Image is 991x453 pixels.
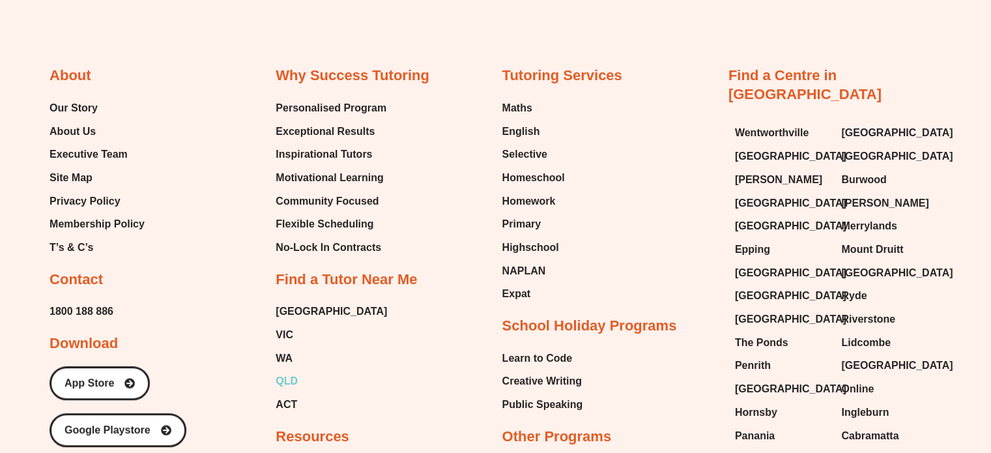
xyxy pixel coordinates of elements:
a: [GEOGRAPHIC_DATA] [276,302,387,321]
span: Mount Druitt [841,240,903,259]
span: About Us [50,122,96,141]
a: Ryde [841,286,935,306]
a: Google Playstore [50,413,186,447]
h2: Contact [50,270,103,289]
a: ACT [276,395,387,415]
span: Executive Team [50,145,128,164]
span: Primary [502,214,541,234]
a: Exceptional Results [276,122,386,141]
span: Epping [735,240,770,259]
span: [GEOGRAPHIC_DATA] [735,147,846,166]
span: Penrith [735,356,771,375]
span: [GEOGRAPHIC_DATA] [841,147,953,166]
span: Maths [502,98,532,118]
a: [GEOGRAPHIC_DATA] [841,123,935,143]
a: 1800 188 886 [50,302,113,321]
span: Homework [502,192,556,211]
span: [GEOGRAPHIC_DATA] [735,379,846,399]
a: [GEOGRAPHIC_DATA] [735,194,829,213]
h2: Tutoring Services [502,66,622,85]
span: Creative Writing [502,372,582,391]
h2: About [50,66,91,85]
span: Selective [502,145,547,164]
span: Motivational Learning [276,168,383,188]
iframe: Chat Widget [774,306,991,453]
a: Find a Centre in [GEOGRAPHIC_DATA] [728,67,882,102]
a: Public Speaking [502,395,583,415]
span: English [502,122,540,141]
span: Google Playstore [65,425,151,435]
a: [PERSON_NAME] [841,194,935,213]
span: Highschool [502,238,559,257]
a: T’s & C’s [50,238,145,257]
span: [PERSON_NAME] [841,194,928,213]
a: Executive Team [50,145,145,164]
h2: Find a Tutor Near Me [276,270,417,289]
span: [GEOGRAPHIC_DATA] [735,216,846,236]
a: Penrith [735,356,829,375]
a: Burwood [841,170,935,190]
a: Homeschool [502,168,565,188]
a: Hornsby [735,403,829,422]
span: [GEOGRAPHIC_DATA] [735,194,846,213]
h2: Other Programs [502,428,612,446]
span: WA [276,349,293,368]
a: [GEOGRAPHIC_DATA] [735,379,829,399]
a: Highschool [502,238,565,257]
span: [GEOGRAPHIC_DATA] [735,310,846,329]
a: Primary [502,214,565,234]
a: [GEOGRAPHIC_DATA] [735,310,829,329]
a: Personalised Program [276,98,386,118]
span: Privacy Policy [50,192,121,211]
a: VIC [276,325,387,345]
a: WA [276,349,387,368]
span: Wentworthville [735,123,809,143]
a: Creative Writing [502,372,583,391]
a: Inspirational Tutors [276,145,386,164]
a: [GEOGRAPHIC_DATA] [735,216,829,236]
span: Community Focused [276,192,379,211]
a: Homework [502,192,565,211]
a: [GEOGRAPHIC_DATA] [841,147,935,166]
a: English [502,122,565,141]
span: QLD [276,372,298,391]
span: Site Map [50,168,93,188]
a: Flexible Scheduling [276,214,386,234]
a: Expat [502,284,565,304]
h2: Download [50,334,118,353]
span: [GEOGRAPHIC_DATA] [735,286,846,306]
a: [GEOGRAPHIC_DATA] [735,286,829,306]
a: Mount Druitt [841,240,935,259]
a: Merrylands [841,216,935,236]
span: VIC [276,325,293,345]
a: Wentworthville [735,123,829,143]
h2: Why Success Tutoring [276,66,429,85]
a: [GEOGRAPHIC_DATA] [841,263,935,283]
span: [PERSON_NAME] [735,170,822,190]
a: The Ponds [735,333,829,353]
a: Learn to Code [502,349,583,368]
span: [GEOGRAPHIC_DATA] [841,263,953,283]
a: No-Lock In Contracts [276,238,386,257]
span: Merrylands [841,216,897,236]
a: About Us [50,122,145,141]
a: NAPLAN [502,261,565,281]
a: Community Focused [276,192,386,211]
a: Membership Policy [50,214,145,234]
a: Privacy Policy [50,192,145,211]
a: Motivational Learning [276,168,386,188]
h2: School Holiday Programs [502,317,677,336]
span: Our Story [50,98,98,118]
span: App Store [65,378,114,388]
a: QLD [276,372,387,391]
span: Inspirational Tutors [276,145,372,164]
a: [PERSON_NAME] [735,170,829,190]
span: The Ponds [735,333,788,353]
span: NAPLAN [502,261,546,281]
span: Expat [502,284,531,304]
